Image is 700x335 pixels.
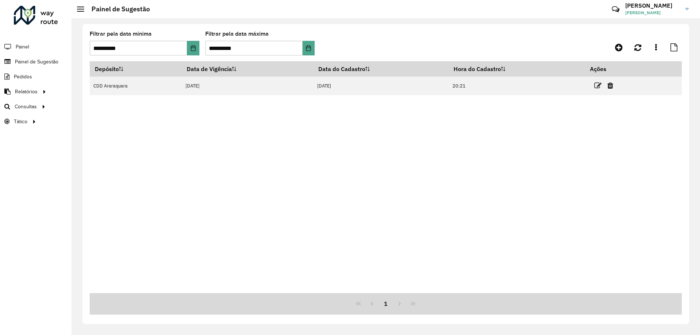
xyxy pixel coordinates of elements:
[585,61,629,77] th: Ações
[16,43,29,51] span: Painel
[448,61,585,77] th: Hora do Cadastro
[187,41,199,55] button: Choose Date
[90,30,152,38] label: Filtrar pela data mínima
[625,2,680,9] h3: [PERSON_NAME]
[14,118,27,125] span: Tático
[182,77,313,95] td: [DATE]
[90,61,182,77] th: Depósito
[313,77,448,95] td: [DATE]
[607,81,613,90] a: Excluir
[14,73,32,81] span: Pedidos
[90,77,182,95] td: CDD Araraquara
[448,77,585,95] td: 20:21
[15,58,58,66] span: Painel de Sugestão
[379,297,393,311] button: 1
[15,103,37,110] span: Consultas
[303,41,315,55] button: Choose Date
[205,30,269,38] label: Filtrar pela data máxima
[84,5,150,13] h2: Painel de Sugestão
[313,61,448,77] th: Data do Cadastro
[625,9,680,16] span: [PERSON_NAME]
[182,61,313,77] th: Data de Vigência
[608,1,623,17] a: Contato Rápido
[15,88,38,96] span: Relatórios
[594,81,602,90] a: Editar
